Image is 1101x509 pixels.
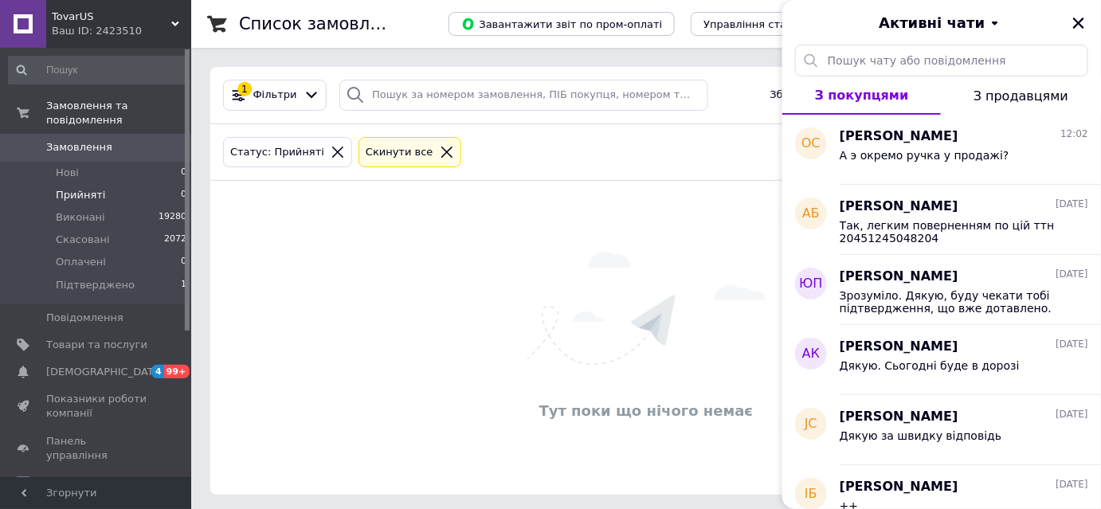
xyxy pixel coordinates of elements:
[1056,408,1088,421] span: [DATE]
[1060,127,1088,141] span: 12:02
[56,233,110,247] span: Скасовані
[1056,338,1088,351] span: [DATE]
[164,233,186,247] span: 2072
[782,76,941,115] button: З покупцями
[449,12,675,36] button: Завантажити звіт по пром-оплаті
[461,17,662,31] span: Завантажити звіт по пром-оплаті
[362,144,437,161] div: Cкинути все
[801,135,821,153] span: ОС
[46,434,147,463] span: Панель управління
[840,149,1009,162] span: А э окремо ручка у продажі?
[782,115,1101,185] button: ОС[PERSON_NAME]12:02А э окремо ручка у продажі?
[46,365,164,379] span: [DEMOGRAPHIC_DATA]
[181,255,186,269] span: 0
[840,198,958,216] span: [PERSON_NAME]
[840,127,958,146] span: [PERSON_NAME]
[795,45,1088,76] input: Пошук чату або повідомлення
[164,365,190,378] span: 99+
[46,140,112,155] span: Замовлення
[237,82,252,96] div: 1
[56,255,106,269] span: Оплачені
[46,392,147,421] span: Показники роботи компанії
[840,289,1066,315] span: Зрозуміло. Дякую, буду чекати тобі підтвердження, що вже дотавлено.
[802,345,820,363] span: АК
[770,88,879,103] span: Збережені фільтри:
[840,219,1066,245] span: Так, легким поверненням по цій ттн 20451245048204
[8,56,188,84] input: Пошук
[253,88,297,103] span: Фільтри
[151,365,164,378] span: 4
[159,210,186,225] span: 19280
[239,14,401,33] h1: Список замовлень
[840,268,958,286] span: [PERSON_NAME]
[840,359,1020,372] span: Дякую. Сьогодні буде в дорозі
[1056,268,1088,281] span: [DATE]
[56,166,79,180] span: Нові
[827,13,1056,33] button: Активні чати
[1056,478,1088,491] span: [DATE]
[840,338,958,356] span: [PERSON_NAME]
[879,13,985,33] span: Активні чати
[941,76,1101,115] button: З продавцями
[181,278,186,292] span: 1
[181,166,186,180] span: 0
[218,401,1074,421] div: Тут поки що нічого немає
[974,88,1068,104] span: З продавцями
[805,415,817,433] span: JC
[782,255,1101,325] button: ЮП[PERSON_NAME][DATE]Зрозуміло. Дякую, буду чекати тобі підтвердження, що вже дотавлено.
[56,188,105,202] span: Прийняті
[46,99,191,127] span: Замовлення та повідомлення
[56,278,135,292] span: Підтверджено
[840,429,1001,442] span: Дякую за швидку відповідь
[840,478,958,496] span: [PERSON_NAME]
[52,10,171,24] span: TovarUS
[46,338,147,352] span: Товари та послуги
[46,476,88,490] span: Відгуки
[46,311,123,325] span: Повідомлення
[691,12,838,36] button: Управління статусами
[815,88,909,103] span: З покупцями
[56,210,105,225] span: Виконані
[802,205,820,223] span: АБ
[1069,14,1088,33] button: Закрити
[703,18,825,30] span: Управління статусами
[339,80,708,111] input: Пошук за номером замовлення, ПІБ покупця, номером телефону, Email, номером накладної
[782,325,1101,395] button: АК[PERSON_NAME][DATE]Дякую. Сьогодні буде в дорозі
[799,275,822,293] span: ЮП
[840,408,958,426] span: [PERSON_NAME]
[181,188,186,202] span: 0
[782,185,1101,255] button: АБ[PERSON_NAME][DATE]Так, легким поверненням по цій ттн 20451245048204
[227,144,327,161] div: Статус: Прийняті
[1056,198,1088,211] span: [DATE]
[782,395,1101,465] button: JC[PERSON_NAME][DATE]Дякую за швидку відповідь
[805,485,817,503] span: ІБ
[52,24,191,38] div: Ваш ID: 2423510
